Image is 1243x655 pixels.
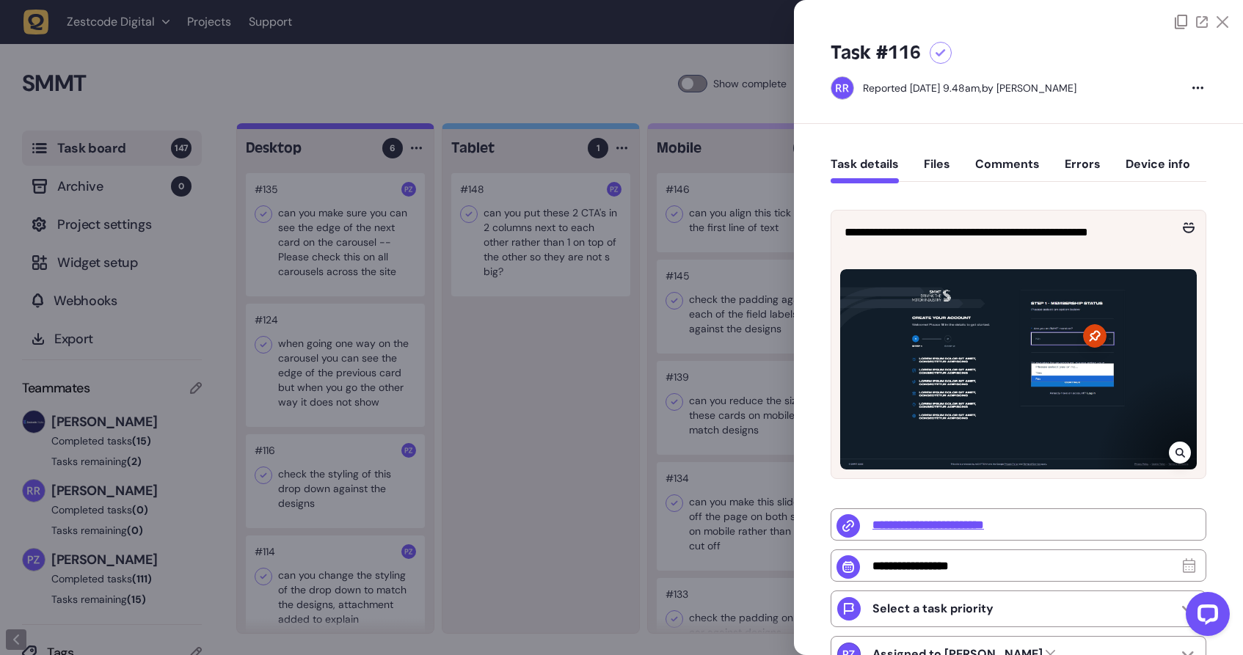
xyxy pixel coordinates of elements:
[863,81,982,95] div: Reported [DATE] 9.48am,
[872,601,994,616] p: Select a task priority
[831,77,853,99] img: Riki-leigh Robinson
[831,157,899,183] button: Task details
[831,41,921,65] h5: Task #116
[1065,157,1101,183] button: Errors
[1174,586,1236,648] iframe: LiveChat chat widget
[863,81,1076,95] div: by [PERSON_NAME]
[1126,157,1190,183] button: Device info
[975,157,1040,183] button: Comments
[924,157,950,183] button: Files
